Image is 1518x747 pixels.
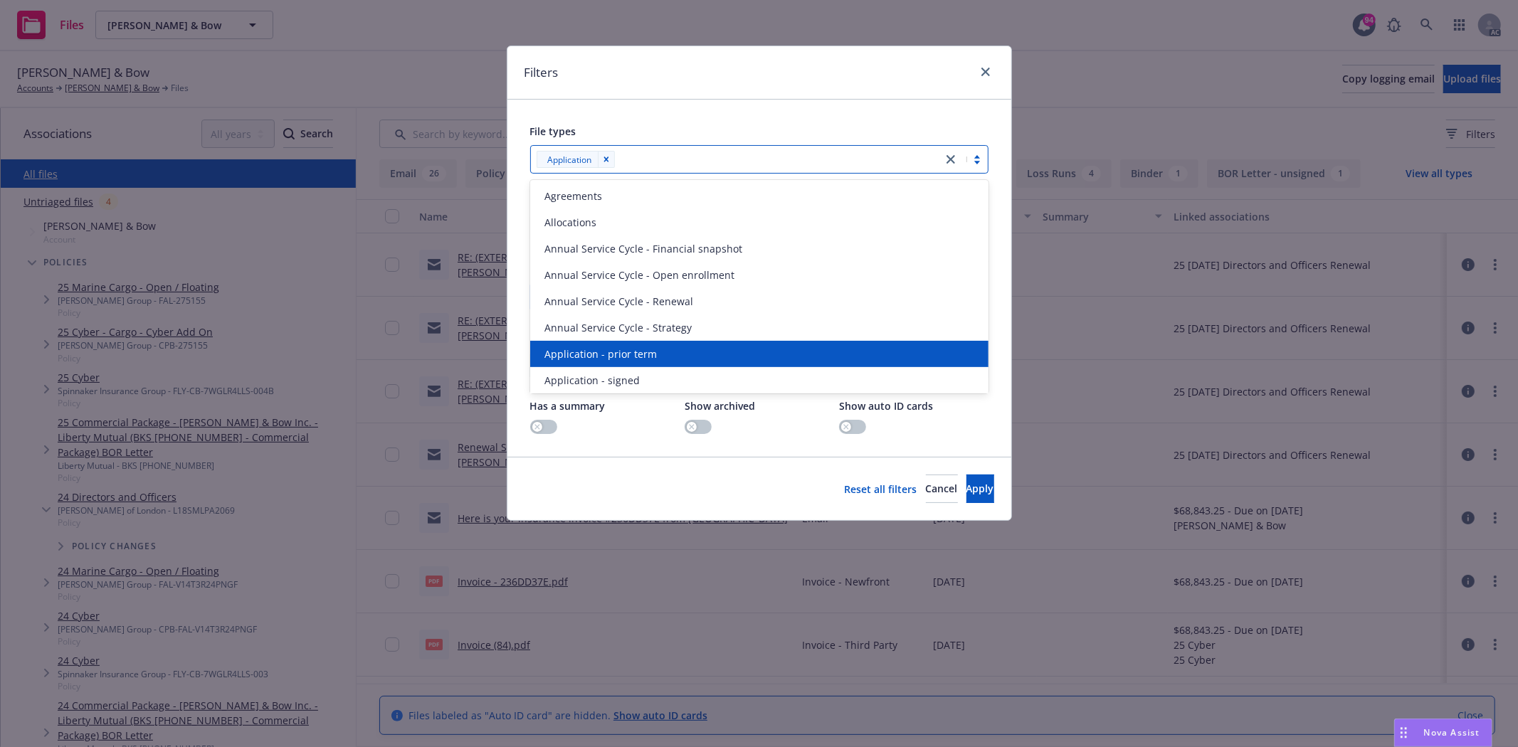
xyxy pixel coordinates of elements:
a: Reset all filters [845,482,917,497]
span: Application - signed [544,373,640,388]
span: Show archived [685,399,755,413]
span: Annual Service Cycle - Financial snapshot [544,241,742,256]
span: Application - prior term [544,346,657,361]
span: Apply [966,482,994,495]
button: Apply [966,475,994,503]
h1: Filters [525,63,559,82]
button: Nova Assist [1394,719,1492,747]
span: Allocations [544,215,596,230]
span: Annual Service Cycle - Open enrollment [544,267,734,282]
a: close [942,151,959,168]
button: Cancel [926,475,958,503]
div: Drag to move [1395,719,1413,746]
span: Application [548,152,592,167]
span: Annual Service Cycle - Strategy [544,320,692,335]
span: File types [530,124,576,138]
span: Annual Service Cycle - Renewal [544,294,693,309]
span: Agreements [544,189,602,203]
span: Has a summary [530,399,606,413]
div: Remove [object Object] [598,151,615,168]
span: Application [542,152,592,167]
span: Show auto ID cards [839,399,933,413]
a: close [977,63,994,80]
span: Cancel [926,482,958,495]
span: Nova Assist [1424,726,1480,738]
